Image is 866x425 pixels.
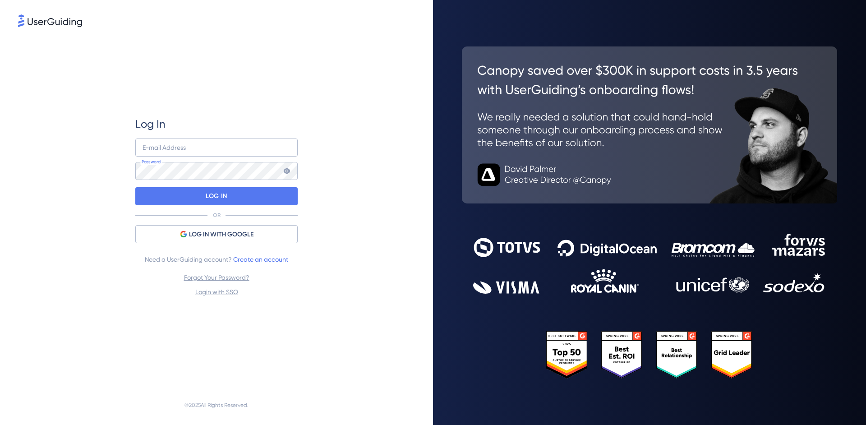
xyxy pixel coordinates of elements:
[135,117,166,131] span: Log In
[213,212,221,219] p: OR
[462,46,837,203] img: 26c0aa7c25a843aed4baddd2b5e0fa68.svg
[233,256,288,263] a: Create an account
[135,139,298,157] input: example@company.com
[546,331,753,379] img: 25303e33045975176eb484905ab012ff.svg
[473,234,826,294] img: 9302ce2ac39453076f5bc0f2f2ca889b.svg
[184,400,249,411] span: © 2025 All Rights Reserved.
[195,288,238,296] a: Login with SSO
[206,189,227,203] p: LOG IN
[184,274,249,281] a: Forgot Your Password?
[189,229,253,240] span: LOG IN WITH GOOGLE
[18,14,82,27] img: 8faab4ba6bc7696a72372aa768b0286c.svg
[145,254,288,265] span: Need a UserGuiding account?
